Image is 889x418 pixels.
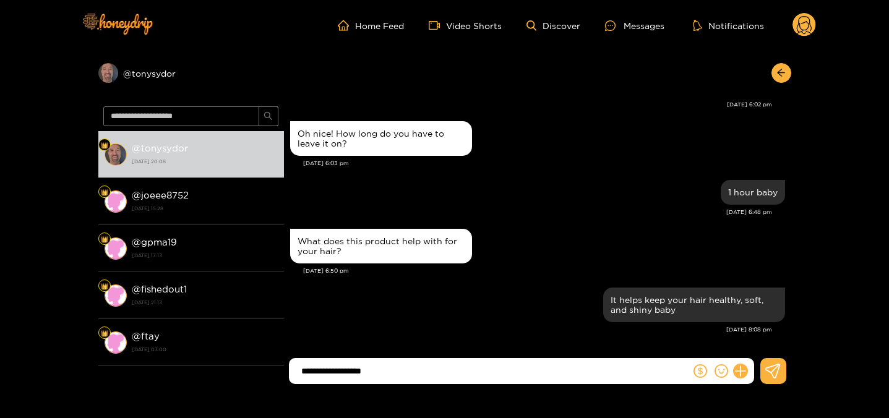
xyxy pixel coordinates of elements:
button: search [259,106,278,126]
span: home [338,20,355,31]
span: dollar [694,364,707,378]
a: Video Shorts [429,20,502,31]
a: Discover [526,20,580,31]
span: smile [715,364,728,378]
div: [DATE] 6:48 pm [290,208,772,216]
div: [DATE] 6:50 pm [303,267,785,275]
div: [DATE] 6:03 pm [303,159,785,168]
img: conversation [105,143,127,166]
img: Fan Level [101,330,108,337]
strong: [DATE] 17:13 [132,250,278,261]
button: dollar [691,362,710,380]
img: Fan Level [101,189,108,196]
span: search [264,111,273,122]
strong: [DATE] 03:00 [132,344,278,355]
div: Sep. 20, 8:08 pm [603,288,785,322]
img: conversation [105,190,127,213]
div: 1 hour baby [728,187,778,197]
div: Messages [605,19,664,33]
div: [DATE] 8:08 pm [290,325,772,334]
img: conversation [105,237,127,260]
div: [DATE] 6:02 pm [290,100,772,109]
img: Fan Level [101,236,108,243]
strong: [DATE] 15:28 [132,203,278,214]
img: conversation [105,331,127,354]
img: Fan Level [101,142,108,149]
strong: @ joeee8752 [132,190,189,200]
div: Sep. 20, 6:03 pm [290,121,472,156]
div: Sep. 20, 6:48 pm [721,180,785,205]
strong: [DATE] 21:13 [132,297,278,308]
a: Home Feed [338,20,404,31]
div: Oh nice! How long do you have to leave it on? [298,129,465,148]
div: @tonysydor [98,63,284,83]
span: video-camera [429,20,446,31]
strong: @ gpma19 [132,237,177,247]
div: Sep. 20, 6:50 pm [290,229,472,263]
span: arrow-left [776,68,786,79]
strong: @ ftay [132,331,160,341]
strong: [DATE] 20:08 [132,156,278,167]
strong: @ fishedout1 [132,284,187,294]
img: conversation [105,284,127,307]
div: What does this product help with for your hair? [298,236,465,256]
button: arrow-left [771,63,791,83]
strong: @ tonysydor [132,143,188,153]
img: Fan Level [101,283,108,290]
button: Notifications [689,19,768,32]
div: It helps keep your hair healthy, soft, and shiny baby [611,295,778,315]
